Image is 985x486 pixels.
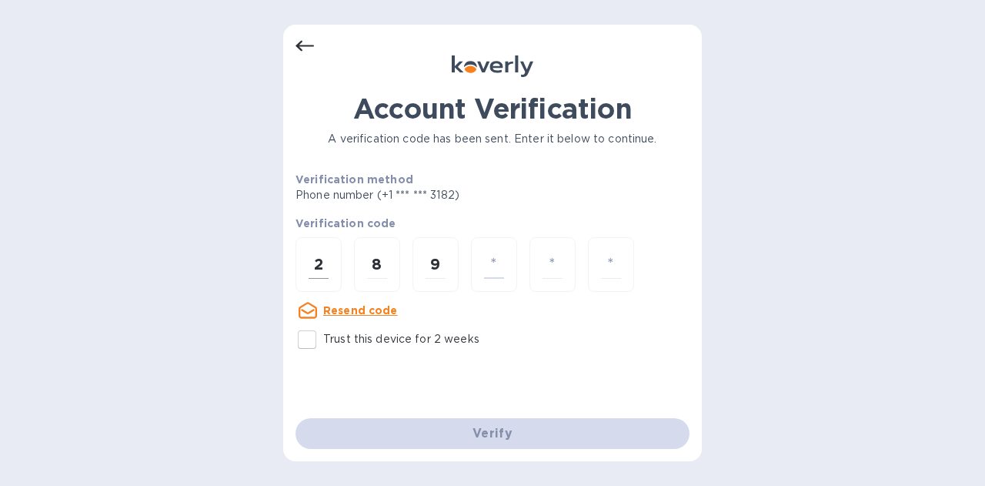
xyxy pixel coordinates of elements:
u: Resend code [323,304,398,317]
p: Trust this device for 2 weeks [323,331,479,347]
p: A verification code has been sent. Enter it below to continue. [295,131,689,147]
p: Verification code [295,216,689,231]
h1: Account Verification [295,92,689,125]
p: Phone number (+1 *** *** 3182) [295,187,577,203]
b: Verification method [295,173,413,186]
